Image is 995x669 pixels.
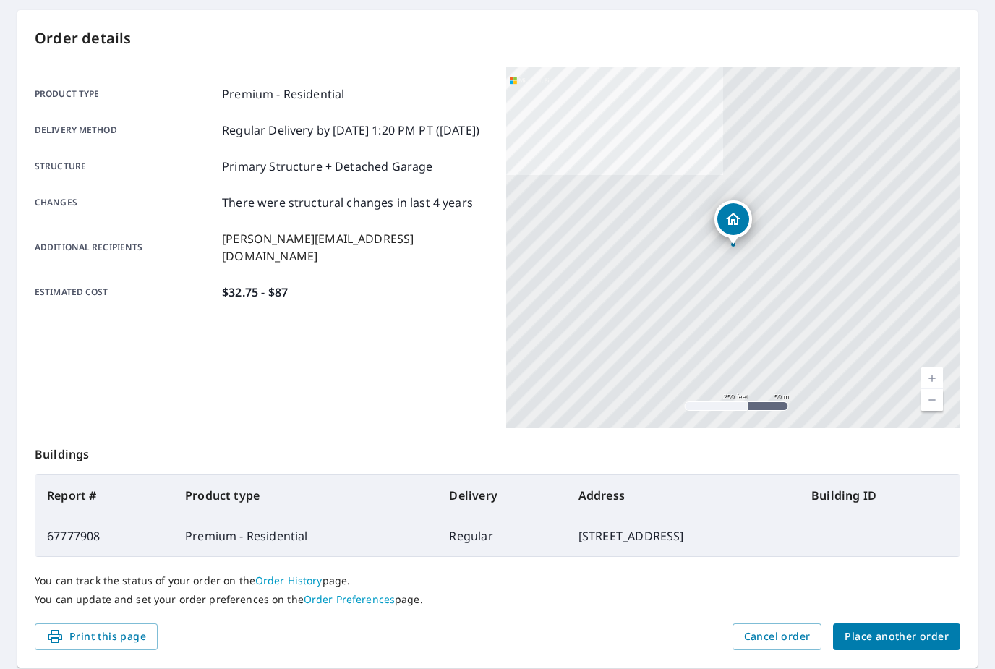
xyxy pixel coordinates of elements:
[921,389,943,411] a: Current Level 17, Zoom Out
[255,574,323,587] a: Order History
[222,194,473,211] p: There were structural changes in last 4 years
[35,284,216,301] p: Estimated cost
[35,27,960,49] p: Order details
[35,475,174,516] th: Report #
[35,230,216,265] p: Additional recipients
[35,623,158,650] button: Print this page
[437,475,566,516] th: Delivery
[921,367,943,389] a: Current Level 17, Zoom In
[845,628,949,646] span: Place another order
[35,158,216,175] p: Structure
[174,516,437,556] td: Premium - Residential
[567,516,800,556] td: [STREET_ADDRESS]
[35,85,216,103] p: Product type
[46,628,146,646] span: Print this page
[222,85,344,103] p: Premium - Residential
[833,623,960,650] button: Place another order
[35,574,960,587] p: You can track the status of your order on the page.
[174,475,437,516] th: Product type
[744,628,811,646] span: Cancel order
[35,194,216,211] p: Changes
[35,516,174,556] td: 67777908
[35,122,216,139] p: Delivery method
[733,623,822,650] button: Cancel order
[222,158,432,175] p: Primary Structure + Detached Garage
[35,593,960,606] p: You can update and set your order preferences on the page.
[304,592,395,606] a: Order Preferences
[35,428,960,474] p: Buildings
[437,516,566,556] td: Regular
[222,284,288,301] p: $32.75 - $87
[800,475,960,516] th: Building ID
[567,475,800,516] th: Address
[714,200,752,245] div: Dropped pin, building 1, Residential property, 3704 16th Ave Moline, IL 61265
[222,122,479,139] p: Regular Delivery by [DATE] 1:20 PM PT ([DATE])
[222,230,489,265] p: [PERSON_NAME][EMAIL_ADDRESS][DOMAIN_NAME]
